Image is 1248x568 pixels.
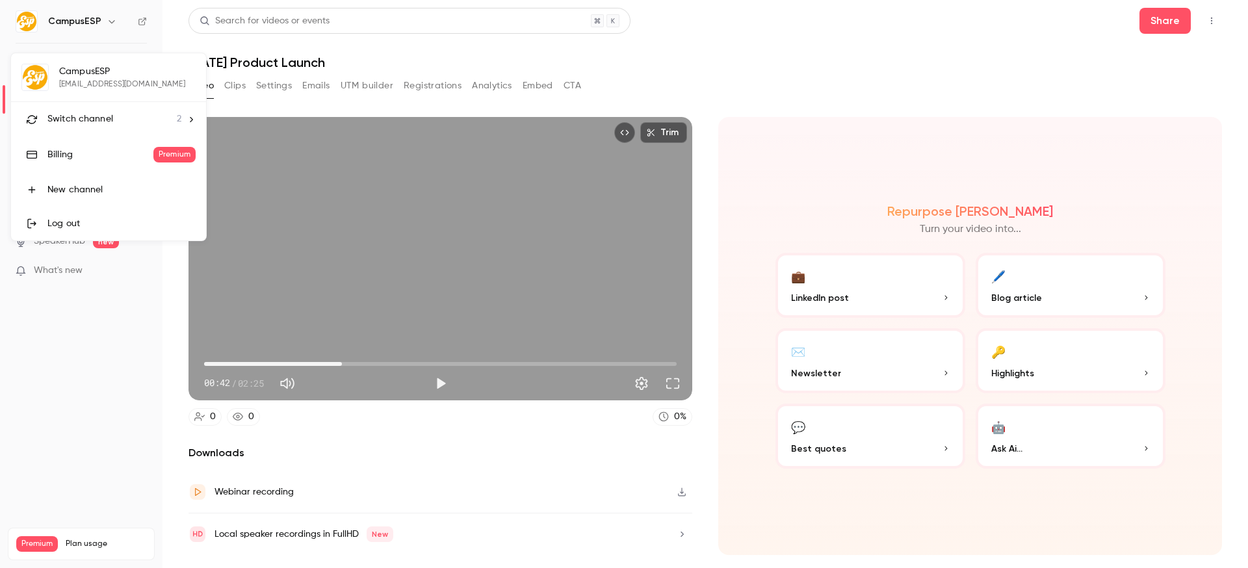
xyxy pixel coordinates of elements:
div: New channel [47,183,196,196]
span: 2 [177,112,181,126]
div: Log out [47,217,196,230]
span: Switch channel [47,112,113,126]
span: Premium [153,147,196,162]
div: Billing [47,148,153,161]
